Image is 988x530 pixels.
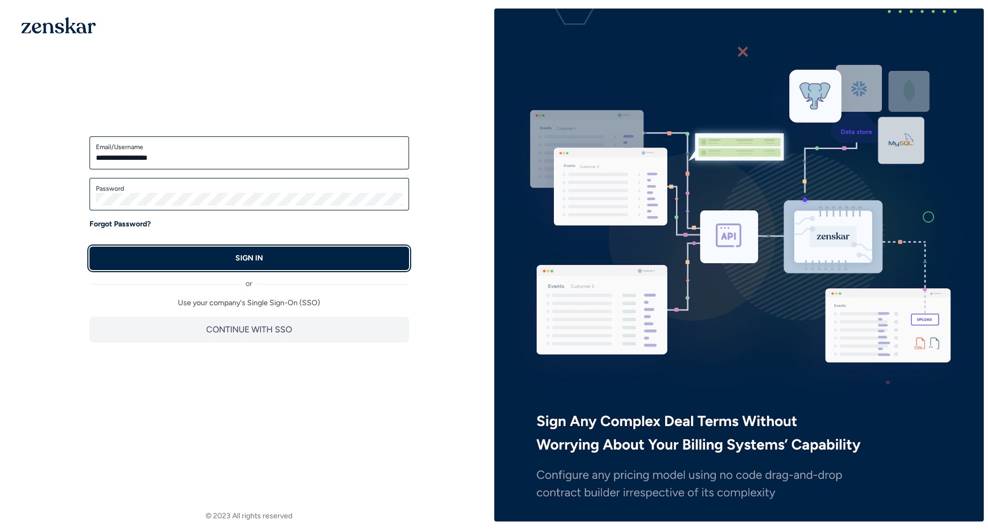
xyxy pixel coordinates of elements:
[89,247,409,270] button: SIGN IN
[89,219,151,230] a: Forgot Password?
[89,317,409,343] button: CONTINUE WITH SSO
[96,184,403,193] label: Password
[96,143,403,151] label: Email/Username
[89,298,409,308] p: Use your company's Single Sign-On (SSO)
[4,511,494,521] footer: © 2023 All rights reserved
[235,253,263,264] p: SIGN IN
[21,17,96,34] img: 1OGAJ2xQqyY4LXKgY66KYq0eOWRCkrZdAb3gUhuVAqdWPZE9SRJmCz+oDMSn4zDLXe31Ii730ItAGKgCKgCCgCikA4Av8PJUP...
[89,270,409,289] div: or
